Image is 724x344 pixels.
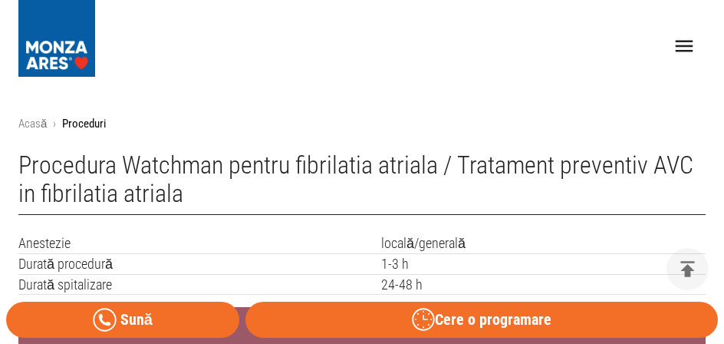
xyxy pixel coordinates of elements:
[381,253,706,274] td: 1-3 h
[18,274,381,295] td: Durată spitalizare
[18,117,47,131] a: Acasă
[53,115,56,133] li: ›
[18,253,381,274] td: Durată procedură
[666,248,709,290] button: delete
[381,233,706,253] td: locală/generală
[381,274,706,295] td: 24-48 h
[62,115,106,133] p: Proceduri
[245,302,718,338] button: Cere o programare
[6,302,239,338] a: Sună
[18,151,706,216] h1: Procedura Watchman pentru fibrilatia atriala / Tratament preventiv AVC in fibrilatia atriala
[663,25,706,68] button: open drawer
[18,115,706,133] nav: breadcrumb
[18,233,381,253] td: Anestezie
